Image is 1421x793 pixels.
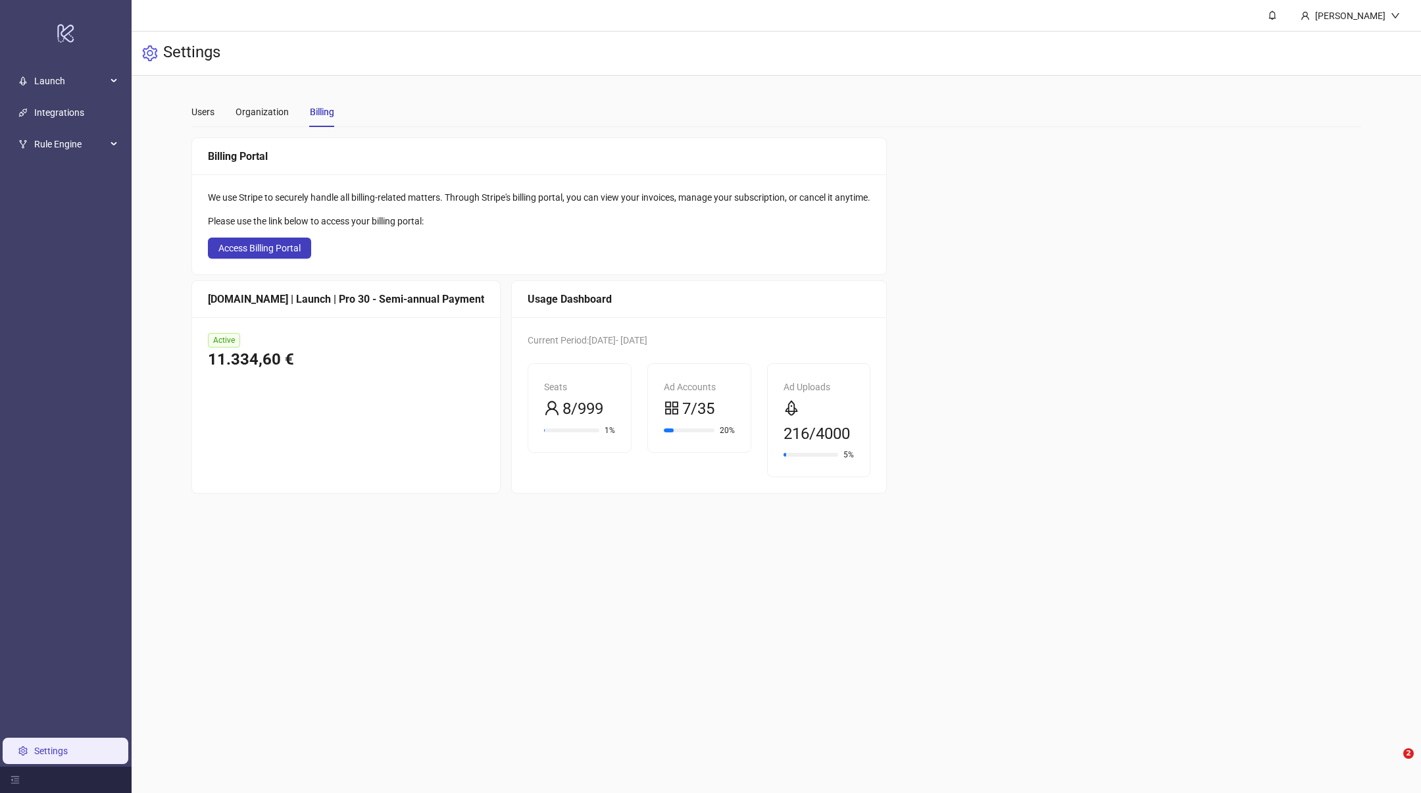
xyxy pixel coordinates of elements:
[310,105,334,119] div: Billing
[1310,9,1391,23] div: [PERSON_NAME]
[142,45,158,61] span: setting
[18,76,28,86] span: rocket
[34,68,107,94] span: Launch
[528,335,647,345] span: Current Period: [DATE] - [DATE]
[18,140,28,149] span: fork
[664,400,680,416] span: appstore
[34,746,68,756] a: Settings
[208,333,240,347] span: Active
[562,397,603,422] span: 8/999
[1391,11,1400,20] span: down
[11,775,20,784] span: menu-fold
[720,426,735,434] span: 20%
[544,400,560,416] span: user
[784,422,850,447] span: 216/4000
[163,42,220,64] h3: Settings
[682,397,714,422] span: 7/35
[1268,11,1277,20] span: bell
[218,243,301,253] span: Access Billing Portal
[208,238,311,259] button: Access Billing Portal
[528,291,870,307] div: Usage Dashboard
[208,214,870,228] div: Please use the link below to access your billing portal:
[1376,748,1408,780] iframe: Intercom live chat
[664,380,735,394] div: Ad Accounts
[191,105,214,119] div: Users
[784,380,855,394] div: Ad Uploads
[236,105,289,119] div: Organization
[208,347,484,372] div: 11.334,60 €
[208,291,484,307] div: [DOMAIN_NAME] | Launch | Pro 30 - Semi-annual Payment
[208,148,870,165] div: Billing Portal
[784,400,799,416] span: rocket
[544,380,615,394] div: Seats
[1301,11,1310,20] span: user
[605,426,615,434] span: 1%
[1403,748,1414,759] span: 2
[208,190,870,205] div: We use Stripe to securely handle all billing-related matters. Through Stripe's billing portal, yo...
[34,107,84,118] a: Integrations
[843,451,854,459] span: 5%
[34,131,107,157] span: Rule Engine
